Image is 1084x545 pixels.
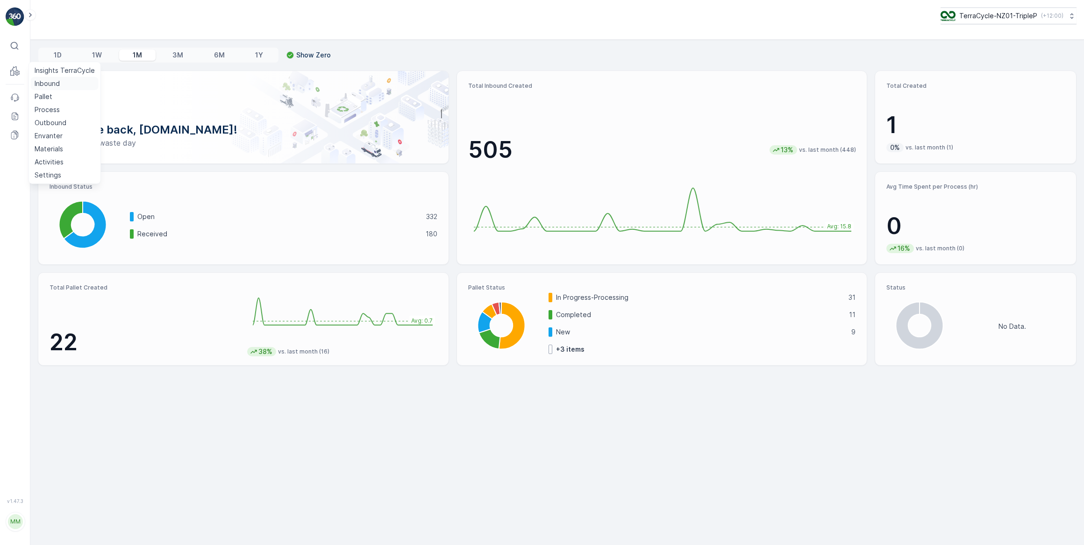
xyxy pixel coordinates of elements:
img: logo [6,7,24,26]
p: In Progress-Processing [556,293,843,302]
p: ⌘B [21,42,31,50]
p: 9 [851,327,856,337]
p: 1D [54,50,62,60]
p: [EMAIL_ADDRESS][PERSON_NAME][DOMAIN_NAME] [29,515,83,538]
div: MM [8,514,23,529]
img: TC_7kpGtVS.png [941,11,956,21]
p: Pallet Status [468,284,856,291]
p: 1W [92,50,102,60]
p: vs. last month (1) [906,144,953,151]
p: 6M [214,50,225,60]
p: 11 [849,310,856,319]
p: TerraCycle-NZ01-TripleP [959,11,1037,21]
p: ( +12:00 ) [1041,12,1063,20]
p: Total Pallet Created [50,284,240,291]
p: New [556,327,846,337]
p: Status [886,284,1065,291]
p: Welcome back, [DOMAIN_NAME]! [53,122,434,137]
p: 505 [468,136,513,164]
p: 0 [886,212,1065,240]
span: v 1.47.3 [6,498,24,504]
p: vs. last month (0) [916,245,964,252]
p: 38% [257,347,273,356]
p: + 3 items [556,345,585,354]
p: 1 [886,111,1065,139]
p: Completed [556,310,843,319]
p: 31 [849,293,856,302]
p: [DOMAIN_NAME] [29,506,83,515]
p: 16% [897,244,911,253]
p: Avg Time Spent per Process (hr) [886,183,1065,191]
p: No Data. [998,322,1026,331]
p: Total Inbound Created [468,82,856,90]
p: Show Zero [296,50,331,60]
p: 0% [889,143,901,152]
p: 3M [172,50,183,60]
p: vs. last month (16) [278,348,329,355]
p: 180 [426,229,437,239]
p: 1Y [255,50,263,60]
p: 1M [133,50,142,60]
button: MM [6,506,24,538]
p: Inbound Status [50,183,437,191]
p: Received [137,229,420,239]
p: Open [137,212,420,221]
p: Total Created [886,82,1065,90]
p: 13% [780,145,794,155]
p: 332 [426,212,437,221]
p: Have a zero-waste day [53,137,434,149]
button: TerraCycle-NZ01-TripleP(+12:00) [941,7,1077,24]
p: 22 [50,328,240,356]
p: vs. last month (448) [799,146,856,154]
